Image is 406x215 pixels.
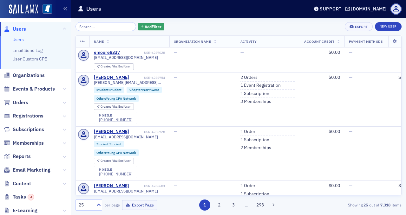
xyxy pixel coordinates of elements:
[96,97,136,101] a: Other:Young CPA Network
[94,189,158,193] span: [EMAIL_ADDRESS][DOMAIN_NAME]
[94,95,139,102] div: Other:
[129,87,143,92] span: Chapter :
[101,64,118,68] span: Created Via :
[38,4,52,15] a: View Homepage
[129,88,159,92] a: Chapter:Northwest
[94,87,125,93] div: Student:
[12,47,43,53] a: Email Send Log
[138,23,164,31] button: AddFilter
[101,65,131,68] div: End User
[3,112,43,119] a: Registrations
[13,193,34,200] span: Tasks
[349,74,352,80] span: —
[145,24,161,29] span: Add Filter
[3,72,45,79] a: Organizations
[9,4,38,15] img: SailAMX
[345,22,372,31] button: Export
[240,91,269,97] a: 1 Subscription
[240,145,271,151] a: 2 Memberships
[3,153,31,160] a: Reports
[13,99,28,106] span: Orders
[94,183,129,189] a: [PERSON_NAME]
[349,183,352,188] span: —
[320,6,342,12] div: Support
[127,87,162,93] div: Chapter:
[304,39,334,44] span: Account Credit
[94,63,134,70] div: Created Via: End User
[94,50,120,55] a: emoore8337
[94,135,158,139] span: [EMAIL_ADDRESS][DOMAIN_NAME]
[3,26,26,33] a: Users
[13,72,45,79] span: Organizations
[99,168,133,172] div: mobile
[199,199,210,211] button: 1
[240,75,258,80] a: 2 Orders
[240,191,269,197] a: 1 Subscription
[13,140,44,147] span: Memberships
[349,129,352,134] span: —
[94,55,158,60] span: [EMAIL_ADDRESS][DOMAIN_NAME]
[13,153,31,160] span: Reports
[240,49,244,55] span: —
[3,193,34,200] a: Tasks3
[13,126,44,133] span: Subscriptions
[101,159,118,163] span: Created Via :
[13,167,50,174] span: Email Marketing
[75,22,136,31] input: Search…
[96,150,106,155] span: Other :
[329,129,340,134] span: $0.00
[174,183,177,188] span: —
[79,202,93,208] div: 25
[3,207,37,214] a: E-Learning
[329,74,340,80] span: $0.00
[390,3,402,15] span: Profile
[96,87,109,92] span: Student :
[94,141,125,147] div: Student:
[3,167,50,174] a: Email Marketing
[12,37,24,42] a: Users
[240,83,281,88] a: 1 Event Registration
[96,151,136,155] a: Other:Young CPA Network
[43,4,52,14] img: SailAMX
[174,39,211,44] span: Organization Name
[240,183,255,189] a: 1 Order
[96,142,109,146] span: Student :
[174,49,177,55] span: —
[121,51,165,55] div: USR-4267028
[13,180,31,187] span: Content
[104,202,120,208] label: per page
[12,56,47,62] a: User Custom CPE
[3,85,55,92] a: Events & Products
[329,49,340,55] span: $0.00
[130,130,165,134] div: USR-4266728
[13,112,43,119] span: Registrations
[101,105,131,109] div: End User
[94,75,129,80] a: [PERSON_NAME]
[99,172,133,176] a: [PHONE_NUMBER]
[3,126,44,133] a: Subscriptions
[240,39,257,44] span: Activity
[130,184,165,188] div: USR-4266683
[174,129,177,134] span: —
[96,96,106,101] span: Other :
[94,80,165,85] span: [PERSON_NAME][EMAIL_ADDRESS][PERSON_NAME][DOMAIN_NAME]
[228,199,239,211] button: 3
[379,202,392,208] strong: 7,318
[13,85,55,92] span: Events & Products
[3,99,28,106] a: Orders
[99,117,133,122] a: [PHONE_NUMBER]
[240,129,255,135] a: 1 Order
[13,26,26,33] span: Users
[94,129,129,135] a: [PERSON_NAME]
[86,5,101,13] h1: Users
[345,7,389,11] button: [DOMAIN_NAME]
[213,199,225,211] button: 2
[240,99,271,104] a: 3 Memberships
[13,207,37,214] span: E-Learning
[174,74,177,80] span: —
[99,114,133,117] div: mobile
